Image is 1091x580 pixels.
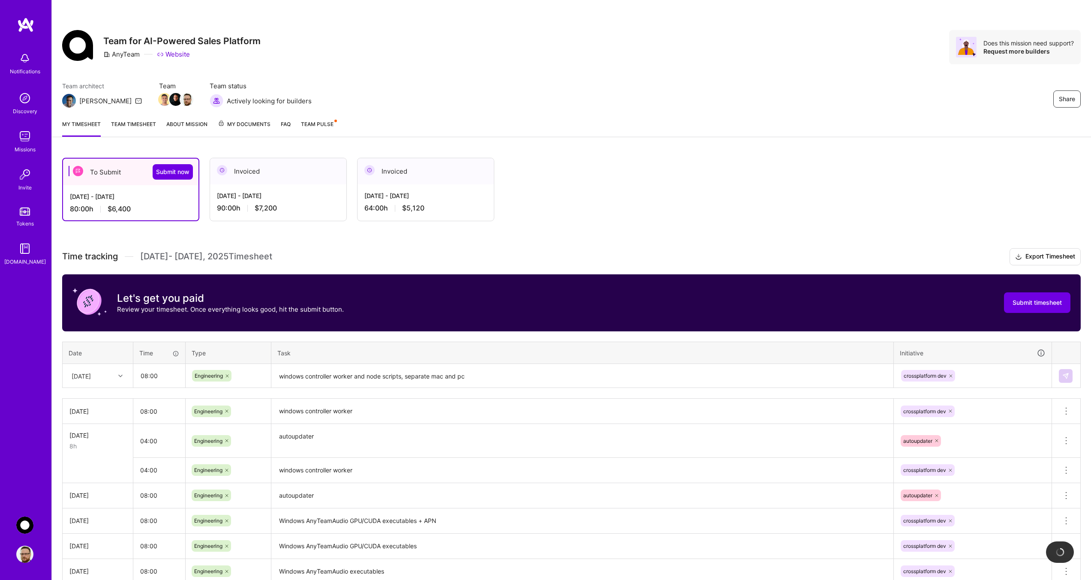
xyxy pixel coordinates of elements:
h3: Team for AI-Powered Sales Platform [103,36,261,46]
span: crossplatform dev [903,568,946,574]
span: Engineering [194,492,222,499]
img: tokens [20,207,30,216]
img: Invite [16,166,33,183]
button: Submit now [153,164,193,180]
img: Invoiced [364,165,375,175]
span: Engineering [194,467,222,473]
a: Team Member Avatar [170,92,181,107]
span: Engineering [194,517,222,524]
span: crossplatform dev [904,373,947,379]
img: User Avatar [16,546,33,563]
img: teamwork [16,128,33,145]
input: HH:MM [133,484,185,507]
div: [DATE] [69,431,126,440]
img: Team Architect [62,94,76,108]
span: Team [159,81,192,90]
textarea: windows controller worker and node scripts, separate mac and pc [272,365,893,388]
img: To Submit [73,166,83,176]
input: HH:MM [133,535,185,557]
span: Submit timesheet [1013,298,1062,307]
textarea: autoupdater [272,425,893,457]
img: discovery [16,90,33,107]
span: $5,120 [402,204,424,213]
textarea: windows controller worker [272,459,893,482]
div: Invoiced [358,158,494,184]
a: FAQ [281,120,291,137]
div: AnyTeam [103,50,140,59]
span: Engineering [194,408,222,415]
button: Export Timesheet [1010,248,1081,265]
th: Task [271,342,894,364]
div: [DATE] [69,491,126,500]
div: Request more builders [983,47,1074,55]
span: Engineering [194,543,222,549]
img: AnyTeam: Team for AI-Powered Sales Platform [16,517,33,534]
img: loading [1054,546,1066,558]
img: Team Member Avatar [158,93,171,106]
span: $7,200 [255,204,277,213]
div: Does this mission need support? [983,39,1074,47]
th: Type [186,342,271,364]
div: null [1059,369,1073,383]
p: Review your timesheet. Once everything looks good, hit the submit button. [117,305,344,314]
img: guide book [16,240,33,257]
h3: Let's get you paid [117,292,344,305]
div: [DATE] - [DATE] [70,192,192,201]
span: Actively looking for builders [227,96,312,105]
span: Team architect [62,81,142,90]
a: Team Pulse [301,120,336,137]
a: My timesheet [62,120,101,137]
div: Tokens [16,219,34,228]
img: Submit [1062,373,1069,379]
span: Team Pulse [301,121,334,127]
div: [DOMAIN_NAME] [4,257,46,266]
div: [DATE] [69,516,126,525]
img: Team Member Avatar [169,93,182,106]
input: HH:MM [133,509,185,532]
div: [PERSON_NAME] [79,96,132,105]
div: Notifications [10,67,40,76]
span: crossplatform dev [903,408,946,415]
span: autoupdater [903,492,932,499]
img: Team Member Avatar [180,93,193,106]
a: Team Member Avatar [159,92,170,107]
div: 64:00 h [364,204,487,213]
div: Discovery [13,107,37,116]
span: $6,400 [108,204,131,213]
div: 80:00 h [70,204,192,213]
span: crossplatform dev [903,517,946,524]
a: AnyTeam: Team for AI-Powered Sales Platform [14,517,36,534]
img: Invoiced [217,165,227,175]
span: Team status [210,81,312,90]
div: 90:00 h [217,204,340,213]
div: Invite [18,183,32,192]
div: [DATE] [72,371,91,380]
span: crossplatform dev [903,467,946,473]
div: [DATE] [69,407,126,416]
span: Engineering [194,568,222,574]
div: [DATE] - [DATE] [217,191,340,200]
span: [DATE] - [DATE] , 2025 Timesheet [140,251,272,262]
a: About Mission [166,120,207,137]
img: bell [16,50,33,67]
i: icon Download [1015,252,1022,261]
img: Actively looking for builders [210,94,223,108]
button: Submit timesheet [1004,292,1070,313]
img: logo [17,17,34,33]
div: [DATE] [69,567,126,576]
div: Missions [15,145,36,154]
i: icon Chevron [118,374,123,378]
div: 8h [69,442,126,451]
span: Engineering [195,373,223,379]
span: Share [1059,95,1075,103]
input: HH:MM [133,459,185,481]
a: Team timesheet [111,120,156,137]
a: My Documents [218,120,270,137]
input: HH:MM [133,400,185,423]
i: icon Mail [135,97,142,104]
span: Time tracking [62,251,118,262]
img: coin [72,285,107,319]
div: Initiative [900,348,1046,358]
textarea: windows controller worker [272,400,893,424]
textarea: Windows AnyTeamAudio GPU/CUDA executables [272,535,893,558]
